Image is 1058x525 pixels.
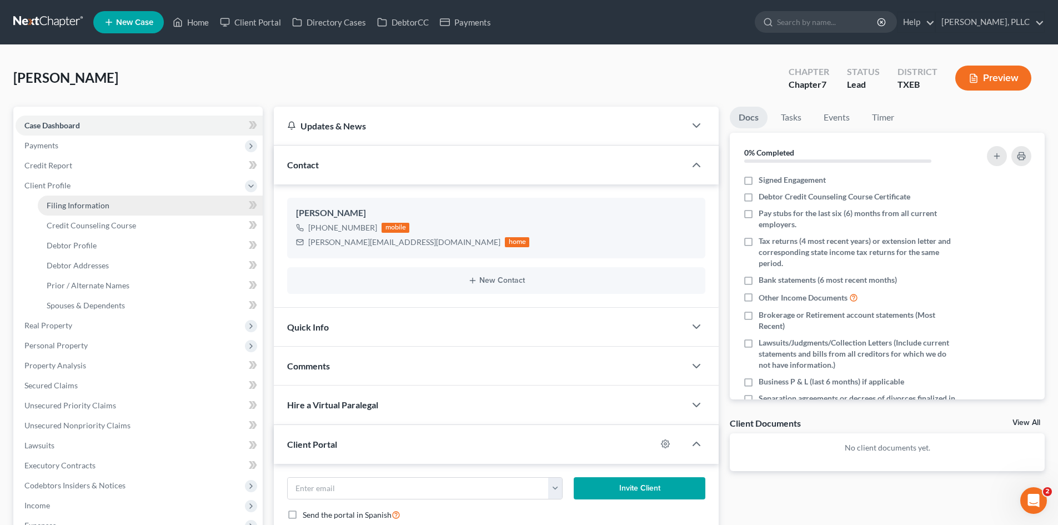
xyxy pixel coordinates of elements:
span: Contact [287,159,319,170]
span: Lawsuits [24,441,54,450]
div: home [505,237,529,247]
div: [PHONE_NUMBER] [308,222,377,233]
a: Tasks [772,107,810,128]
span: Spouses & Dependents [47,301,125,310]
a: Help [897,12,935,32]
a: Credit Counseling Course [38,216,263,236]
span: Payments [24,141,58,150]
span: Comments [287,361,330,371]
span: New Case [116,18,153,27]
span: Signed Engagement [759,174,826,186]
div: [PERSON_NAME] [296,207,696,220]
span: Unsecured Nonpriority Claims [24,421,131,430]
span: Debtor Profile [47,241,97,250]
div: Updates & News [287,120,672,132]
span: Case Dashboard [24,121,80,130]
span: Brokerage or Retirement account statements (Most Recent) [759,309,956,332]
a: Secured Claims [16,376,263,396]
a: Debtor Profile [38,236,263,256]
span: Other Income Documents [759,292,848,303]
span: 2 [1043,487,1052,496]
span: Debtor Addresses [47,261,109,270]
span: Client Portal [287,439,337,449]
span: Lawsuits/Judgments/Collection Letters (Include current statements and bills from all creditors fo... [759,337,956,371]
span: Pay stubs for the last six (6) months from all current employers. [759,208,956,230]
input: Enter email [288,478,549,499]
div: Status [847,66,880,78]
a: Client Portal [214,12,287,32]
a: Directory Cases [287,12,372,32]
input: Search by name... [777,12,879,32]
span: Prior / Alternate Names [47,281,129,290]
span: Send the portal in Spanish [303,510,392,519]
div: mobile [382,223,409,233]
div: Lead [847,78,880,91]
span: Debtor Credit Counseling Course Certificate [759,191,910,202]
a: Filing Information [38,196,263,216]
span: Client Profile [24,181,71,190]
a: View All [1012,419,1040,427]
span: Separation agreements or decrees of divorces finalized in the past 2 years [759,393,956,415]
div: Chapter [789,66,829,78]
span: Secured Claims [24,381,78,390]
span: [PERSON_NAME] [13,69,118,86]
a: Unsecured Priority Claims [16,396,263,416]
a: Events [815,107,859,128]
span: Filing Information [47,201,109,210]
span: Personal Property [24,341,88,350]
span: Executory Contracts [24,461,96,470]
span: Credit Counseling Course [47,221,136,230]
span: Property Analysis [24,361,86,370]
a: Debtor Addresses [38,256,263,276]
div: District [897,66,937,78]
iframe: Intercom live chat [1020,487,1047,514]
a: Docs [730,107,768,128]
button: Preview [955,66,1031,91]
div: Chapter [789,78,829,91]
a: Lawsuits [16,436,263,456]
div: [PERSON_NAME][EMAIL_ADDRESS][DOMAIN_NAME] [308,237,500,248]
a: Prior / Alternate Names [38,276,263,296]
span: Real Property [24,321,72,330]
a: Case Dashboard [16,116,263,136]
a: DebtorCC [372,12,434,32]
span: Credit Report [24,161,72,170]
strong: 0% Completed [744,148,794,157]
span: Income [24,501,50,510]
span: Quick Info [287,322,329,332]
a: Spouses & Dependents [38,296,263,316]
a: Executory Contracts [16,456,263,476]
p: No client documents yet. [739,442,1036,453]
a: Home [167,12,214,32]
button: Invite Client [574,477,706,499]
span: Tax returns (4 most recent years) or extension letter and corresponding state income tax returns ... [759,236,956,269]
button: New Contact [296,276,696,285]
span: Business P & L (last 6 months) if applicable [759,376,904,387]
span: Codebtors Insiders & Notices [24,481,126,490]
a: [PERSON_NAME], PLLC [936,12,1044,32]
a: Timer [863,107,903,128]
a: Payments [434,12,497,32]
a: Property Analysis [16,356,263,376]
span: Unsecured Priority Claims [24,401,116,410]
div: Client Documents [730,417,801,429]
a: Credit Report [16,156,263,176]
span: Bank statements (6 most recent months) [759,274,897,286]
span: Hire a Virtual Paralegal [287,399,378,410]
div: TXEB [897,78,937,91]
span: 7 [821,79,826,89]
a: Unsecured Nonpriority Claims [16,416,263,436]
